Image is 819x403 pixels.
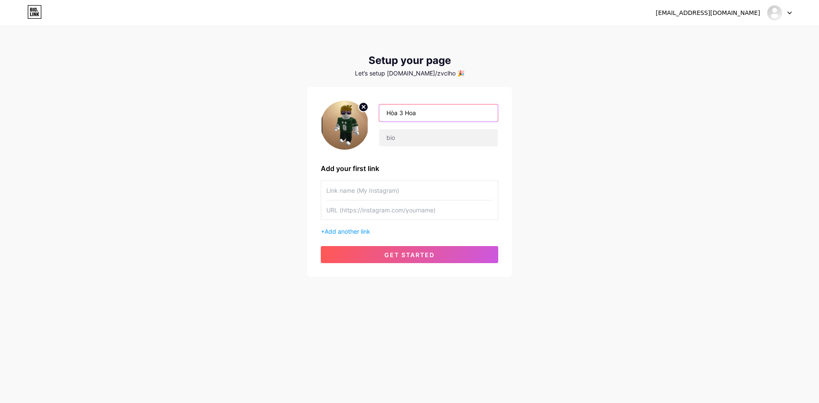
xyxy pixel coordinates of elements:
[379,129,498,146] input: bio
[326,200,493,220] input: URL (https://instagram.com/yourname)
[307,55,512,67] div: Setup your page
[379,104,498,122] input: Your name
[656,9,760,17] div: [EMAIL_ADDRESS][DOMAIN_NAME]
[307,70,512,77] div: Let’s setup [DOMAIN_NAME]/zvclho 🎉
[767,5,783,21] img: Đzvcl Hoà
[321,163,498,174] div: Add your first link
[384,251,435,258] span: get started
[321,227,498,236] div: +
[326,181,493,200] input: Link name (My Instagram)
[325,228,370,235] span: Add another link
[321,246,498,263] button: get started
[321,101,369,150] img: profile pic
